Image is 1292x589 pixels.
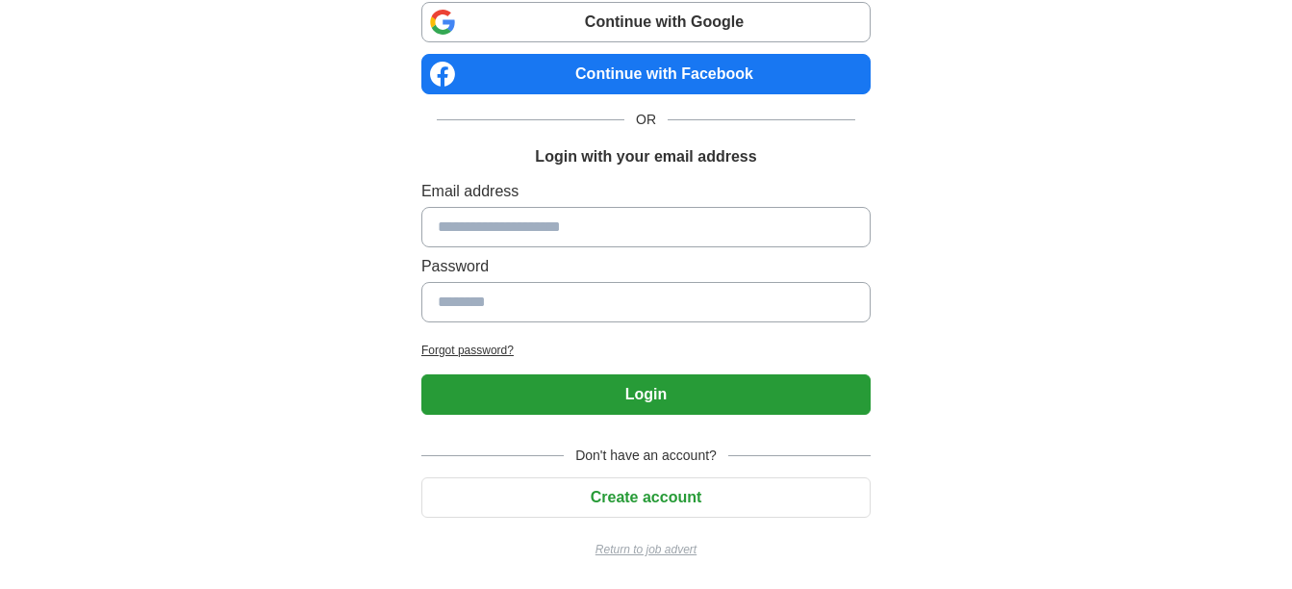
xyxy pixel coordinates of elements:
a: Create account [421,489,871,505]
button: Login [421,374,871,415]
a: Return to job advert [421,541,871,558]
span: Don't have an account? [564,446,728,466]
label: Email address [421,180,871,203]
button: Create account [421,477,871,518]
a: Continue with Facebook [421,54,871,94]
label: Password [421,255,871,278]
span: OR [624,110,668,130]
a: Continue with Google [421,2,871,42]
a: Forgot password? [421,342,871,359]
h1: Login with your email address [535,145,756,168]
